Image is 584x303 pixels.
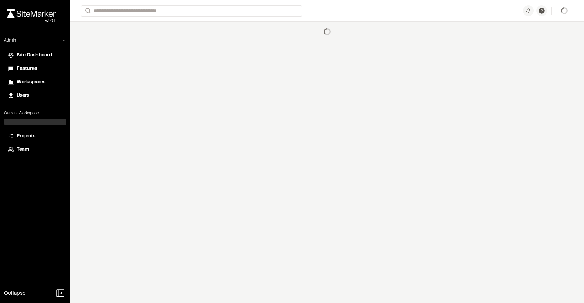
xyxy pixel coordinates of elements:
span: Projects [17,133,35,140]
a: Team [8,146,62,154]
span: Site Dashboard [17,52,52,59]
a: Workspaces [8,79,62,86]
a: Projects [8,133,62,140]
p: Current Workspace [4,110,66,116]
span: Team [17,146,29,154]
img: rebrand.png [7,9,56,18]
span: Workspaces [17,79,45,86]
span: Features [17,65,37,73]
a: Features [8,65,62,73]
div: Oh geez...please don't... [7,18,56,24]
button: Search [81,5,93,17]
span: Collapse [4,289,26,297]
p: Admin [4,37,16,44]
a: Users [8,92,62,100]
span: Users [17,92,29,100]
a: Site Dashboard [8,52,62,59]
